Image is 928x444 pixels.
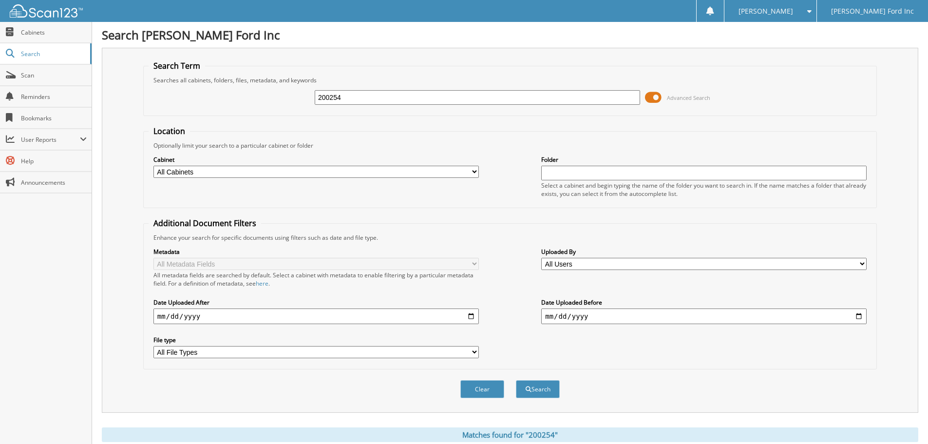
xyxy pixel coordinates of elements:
[21,178,87,187] span: Announcements
[256,279,268,288] a: here
[831,8,914,14] span: [PERSON_NAME] Ford Inc
[21,135,80,144] span: User Reports
[516,380,560,398] button: Search
[149,76,871,84] div: Searches all cabinets, folders, files, metadata, and keywords
[153,336,479,344] label: File type
[541,155,867,164] label: Folder
[149,60,205,71] legend: Search Term
[153,271,479,288] div: All metadata fields are searched by default. Select a cabinet with metadata to enable filtering b...
[667,94,710,101] span: Advanced Search
[102,27,918,43] h1: Search [PERSON_NAME] Ford Inc
[10,4,83,18] img: scan123-logo-white.svg
[541,298,867,307] label: Date Uploaded Before
[541,181,867,198] div: Select a cabinet and begin typing the name of the folder you want to search in. If the name match...
[21,114,87,122] span: Bookmarks
[21,50,85,58] span: Search
[460,380,504,398] button: Clear
[541,309,867,324] input: end
[21,28,87,37] span: Cabinets
[21,71,87,79] span: Scan
[149,141,871,150] div: Optionally limit your search to a particular cabinet or folder
[153,309,479,324] input: start
[153,298,479,307] label: Date Uploaded After
[541,248,867,256] label: Uploaded By
[739,8,793,14] span: [PERSON_NAME]
[153,248,479,256] label: Metadata
[149,233,871,242] div: Enhance your search for specific documents using filters such as date and file type.
[153,155,479,164] label: Cabinet
[21,93,87,101] span: Reminders
[149,126,190,136] legend: Location
[21,157,87,165] span: Help
[102,427,918,442] div: Matches found for "200254"
[149,218,261,229] legend: Additional Document Filters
